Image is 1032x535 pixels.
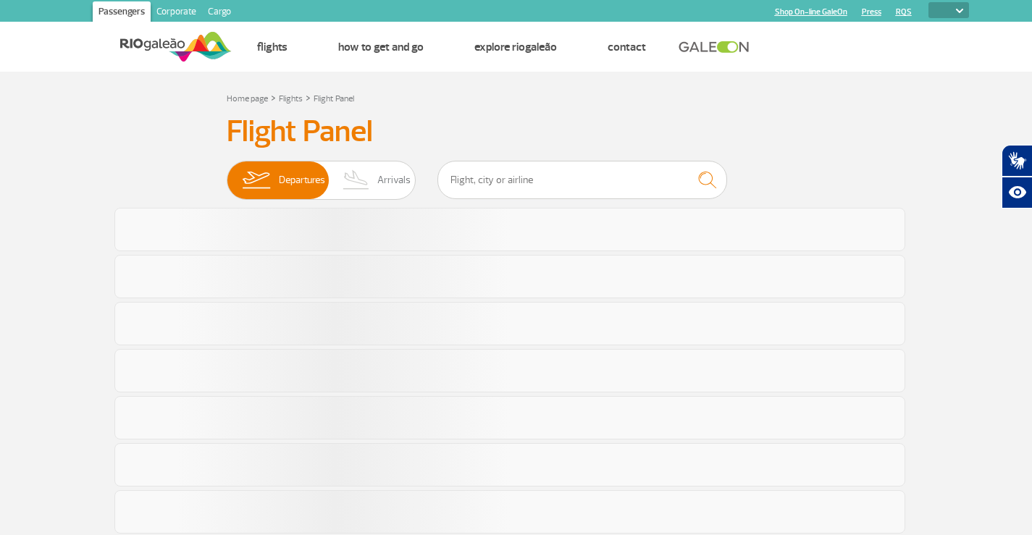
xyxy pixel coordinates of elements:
a: Corporate [151,1,202,25]
h3: Flight Panel [227,114,806,150]
span: Arrivals [377,161,411,199]
a: How to get and go [338,40,424,54]
button: Abrir tradutor de língua de sinais. [1002,145,1032,177]
div: Plugin de acessibilidade da Hand Talk. [1002,145,1032,208]
a: Home page [227,93,268,104]
input: Flight, city or airline [437,161,727,199]
a: Flight Panel [314,93,354,104]
a: Flights [257,40,288,54]
a: > [306,89,311,106]
a: RQS [896,7,912,17]
a: Flights [279,93,303,104]
a: Press [862,7,881,17]
span: Departures [279,161,325,199]
a: Shop On-line GaleOn [775,7,847,17]
a: Passengers [93,1,151,25]
a: Explore RIOgaleão [474,40,557,54]
button: Abrir recursos assistivos. [1002,177,1032,208]
img: slider-desembarque [335,161,378,199]
a: Contact [608,40,646,54]
a: > [271,89,276,106]
a: Cargo [202,1,237,25]
img: slider-embarque [233,161,279,199]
